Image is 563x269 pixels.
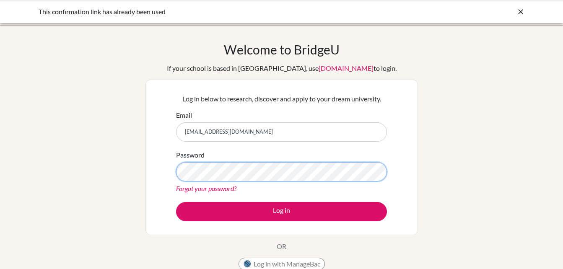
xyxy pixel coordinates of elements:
[167,63,397,73] div: If your school is based in [GEOGRAPHIC_DATA], use to login.
[176,184,236,192] a: Forgot your password?
[176,110,192,120] label: Email
[176,202,387,221] button: Log in
[277,241,286,251] p: OR
[224,42,340,57] h1: Welcome to BridgeU
[319,64,374,72] a: [DOMAIN_NAME]
[39,7,399,17] div: This confirmation link has already been used
[176,150,205,160] label: Password
[176,94,387,104] p: Log in below to research, discover and apply to your dream university.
